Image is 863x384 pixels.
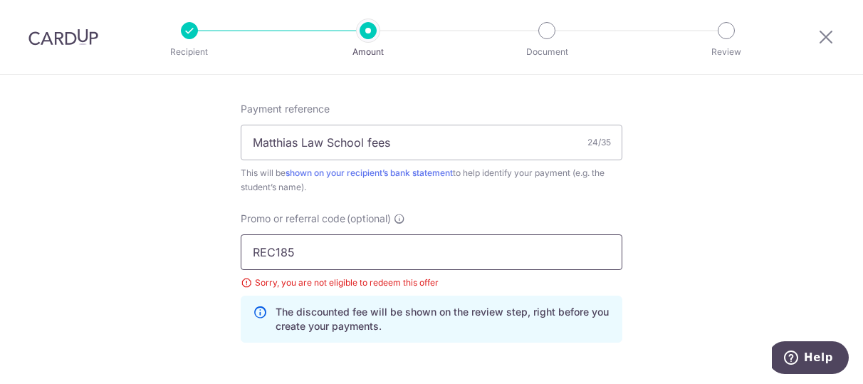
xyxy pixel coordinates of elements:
p: Document [494,45,600,59]
span: Payment reference [241,102,330,116]
img: CardUp [28,28,98,46]
div: This will be to help identify your payment (e.g. the student’s name). [241,166,622,194]
a: shown on your recipient’s bank statement [286,167,453,178]
p: Review [674,45,779,59]
iframe: Opens a widget where you can find more information [772,341,849,377]
span: Promo or referral code [241,212,345,226]
p: Amount [315,45,421,59]
p: The discounted fee will be shown on the review step, right before you create your payments. [276,305,610,333]
div: Sorry, you are not eligible to redeem this offer [241,276,622,290]
span: (optional) [347,212,391,226]
p: Recipient [137,45,242,59]
div: 24/35 [587,135,611,150]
